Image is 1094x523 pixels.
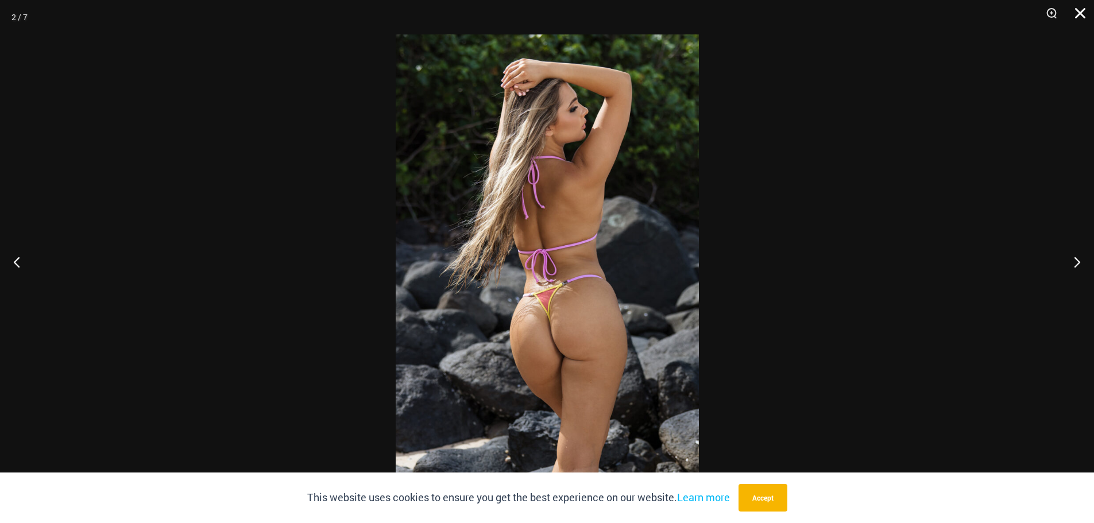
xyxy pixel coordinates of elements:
div: 2 / 7 [11,9,28,26]
p: This website uses cookies to ensure you get the best experience on our website. [307,489,730,506]
img: Maya Sunkist Coral 309 Top 469 Bottom 04 [396,34,699,489]
a: Learn more [677,490,730,504]
button: Accept [739,484,787,512]
button: Next [1051,233,1094,290]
